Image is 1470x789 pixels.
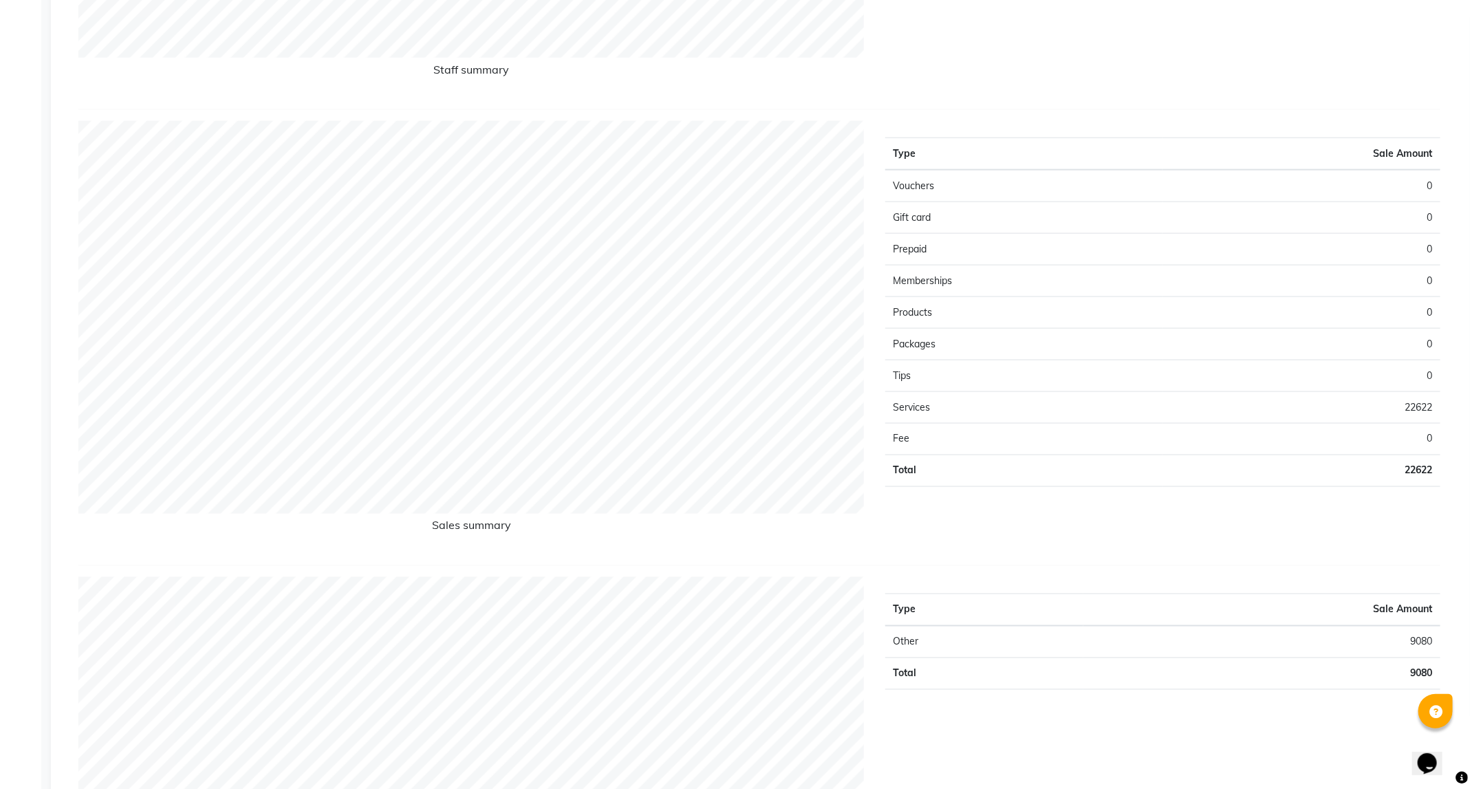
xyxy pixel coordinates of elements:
td: Gift card [885,202,1163,234]
td: 0 [1163,360,1440,392]
th: Type [885,138,1163,171]
td: Other [885,626,1083,658]
td: 0 [1163,297,1440,329]
td: 22622 [1163,392,1440,424]
td: Services [885,392,1163,424]
h6: Sales summary [78,519,865,538]
td: 9080 [1083,658,1440,690]
td: Fee [885,424,1163,455]
td: Memberships [885,266,1163,297]
td: 0 [1163,424,1440,455]
th: Sale Amount [1083,594,1440,627]
td: Total [885,455,1163,487]
td: Prepaid [885,234,1163,266]
td: Packages [885,329,1163,360]
td: Tips [885,360,1163,392]
td: 0 [1163,170,1440,202]
td: 0 [1163,234,1440,266]
td: 0 [1163,329,1440,360]
td: 9080 [1083,626,1440,658]
td: 0 [1163,202,1440,234]
th: Sale Amount [1163,138,1440,171]
h6: Staff summary [78,63,865,82]
td: Total [885,658,1083,690]
th: Type [885,594,1083,627]
iframe: chat widget [1412,734,1456,775]
td: Products [885,297,1163,329]
td: Vouchers [885,170,1163,202]
td: 0 [1163,266,1440,297]
td: 22622 [1163,455,1440,487]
